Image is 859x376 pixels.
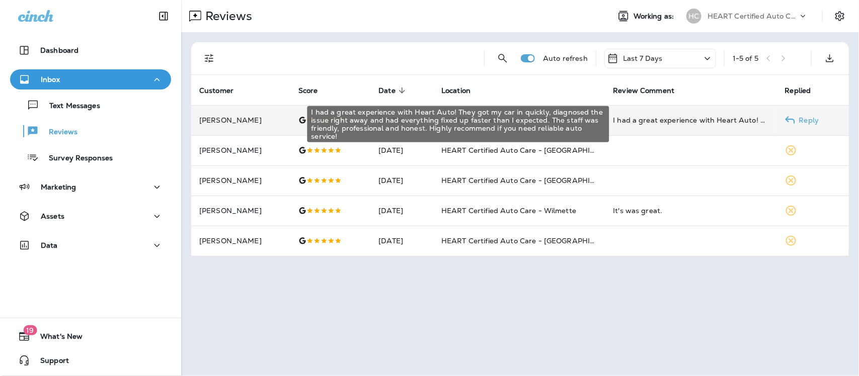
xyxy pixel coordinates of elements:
button: Text Messages [10,95,171,116]
button: Dashboard [10,40,171,60]
span: What's New [30,332,83,344]
button: Assets [10,206,171,226]
span: Location [441,86,484,95]
span: Replied [785,86,811,95]
span: Review Comment [613,86,674,95]
span: Replied [785,86,824,95]
span: Customer [199,86,247,95]
td: [DATE] [370,196,433,226]
p: Survey Responses [39,154,113,163]
td: [DATE] [370,135,433,165]
p: [PERSON_NAME] [199,116,282,124]
button: Data [10,235,171,255]
p: Dashboard [40,46,79,54]
p: Data [41,241,58,249]
span: Review Comment [613,86,687,95]
td: [DATE] [370,226,433,256]
p: Reviews [201,9,252,24]
span: HEART Certified Auto Care - [GEOGRAPHIC_DATA] [441,176,622,185]
button: Reviews [10,121,171,142]
span: HEART Certified Auto Care - [GEOGRAPHIC_DATA] [441,236,622,245]
button: Support [10,350,171,370]
span: Date [378,86,396,95]
span: Working as: [634,12,676,21]
p: [PERSON_NAME] [199,176,282,184]
button: Settings [831,7,849,25]
div: I had a great experience with Heart Auto! They got my car in quickly, diagnosed the issue right a... [307,106,609,142]
td: [DATE] [370,165,433,196]
p: Last 7 Days [623,54,663,62]
span: Location [441,86,471,95]
div: I had a great experience with Heart Auto! They got my car in quickly, diagnosed the issue right a... [613,115,768,125]
p: Auto refresh [543,54,588,62]
span: Score [298,86,318,95]
button: Export as CSV [820,48,840,68]
button: Survey Responses [10,147,171,168]
span: HEART Certified Auto Care - Wilmette [441,206,576,215]
p: Assets [41,212,64,220]
span: 19 [23,325,37,335]
button: Inbox [10,69,171,89]
button: Collapse Sidebar [149,6,178,26]
p: [PERSON_NAME] [199,207,282,215]
span: Date [378,86,409,95]
button: Search Reviews [493,48,513,68]
button: Marketing [10,177,171,197]
p: HEART Certified Auto Care [708,12,798,20]
span: Customer [199,86,233,95]
p: Reviews [39,128,77,137]
p: Reply [795,116,819,124]
span: Support [30,356,69,368]
p: Inbox [41,75,60,83]
p: Marketing [41,183,76,191]
div: HC [686,9,701,24]
p: Text Messages [39,102,100,111]
button: Filters [199,48,219,68]
span: Score [298,86,331,95]
span: HEART Certified Auto Care - [GEOGRAPHIC_DATA] [441,146,622,155]
button: 19What's New [10,326,171,346]
div: It's was great. [613,206,768,216]
p: [PERSON_NAME] [199,146,282,154]
div: 1 - 5 of 5 [733,54,758,62]
p: [PERSON_NAME] [199,237,282,245]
